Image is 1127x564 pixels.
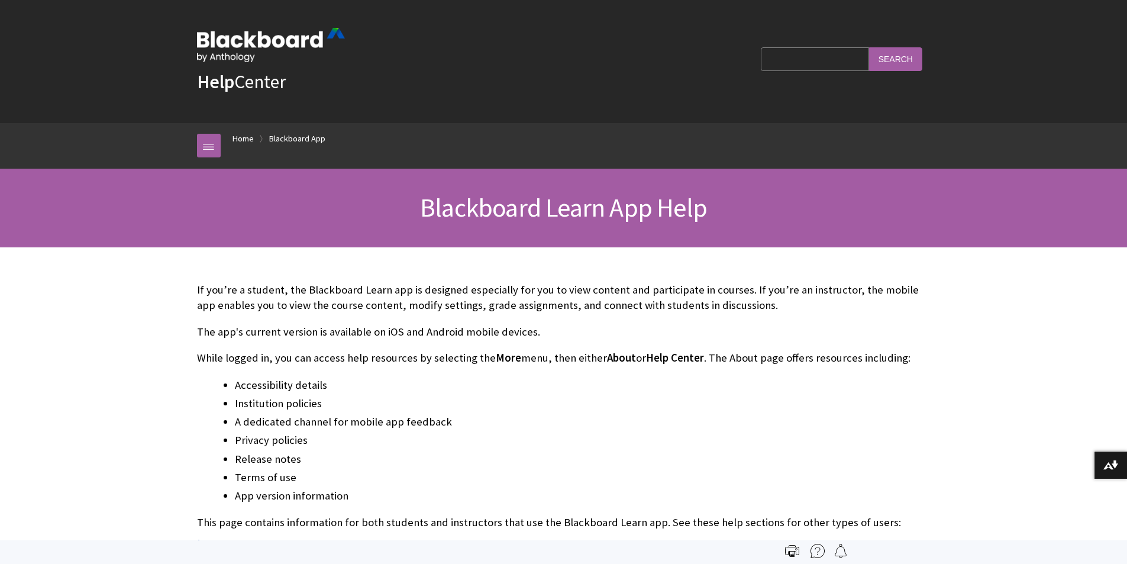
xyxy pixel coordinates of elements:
[810,544,825,558] img: More help
[869,47,922,70] input: Search
[607,351,636,365] span: About
[235,488,931,504] li: App version information
[496,351,521,365] span: More
[834,544,848,558] img: Follow this page
[235,469,931,486] li: Terms of use
[197,350,931,366] p: While logged in, you can access help resources by selecting the menu, then either or . The About ...
[235,395,931,412] li: Institution policies
[646,351,704,365] span: Help Center
[269,131,325,146] a: Blackboard App
[197,324,931,340] p: The app's current version is available on iOS and Android mobile devices.
[232,131,254,146] a: Home
[197,282,931,313] p: If you’re a student, the Blackboard Learn app is designed especially for you to view content and ...
[420,191,707,224] span: Blackboard Learn App Help
[235,377,931,394] li: Accessibility details
[235,414,931,430] li: A dedicated channel for mobile app feedback
[197,70,286,94] a: HelpCenter
[197,70,234,94] strong: Help
[235,432,931,449] li: Privacy policies
[197,515,931,530] p: This page contains information for both students and instructors that use the Blackboard Learn ap...
[785,544,799,558] img: Print
[235,451,931,468] li: Release notes
[197,28,345,62] img: Blackboard by Anthology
